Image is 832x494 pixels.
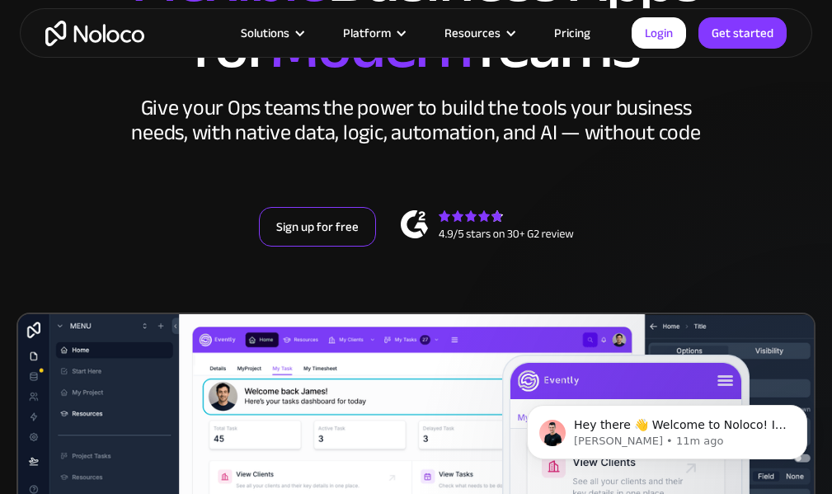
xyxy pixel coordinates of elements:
[502,370,832,486] iframe: Intercom notifications message
[241,22,289,44] div: Solutions
[45,21,144,46] a: home
[632,17,686,49] a: Login
[322,22,424,44] div: Platform
[128,96,705,145] div: Give your Ops teams the power to build the tools your business needs, with native data, logic, au...
[220,22,322,44] div: Solutions
[698,17,787,49] a: Get started
[534,22,611,44] a: Pricing
[424,22,534,44] div: Resources
[343,22,391,44] div: Platform
[444,22,501,44] div: Resources
[259,207,376,247] a: Sign up for free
